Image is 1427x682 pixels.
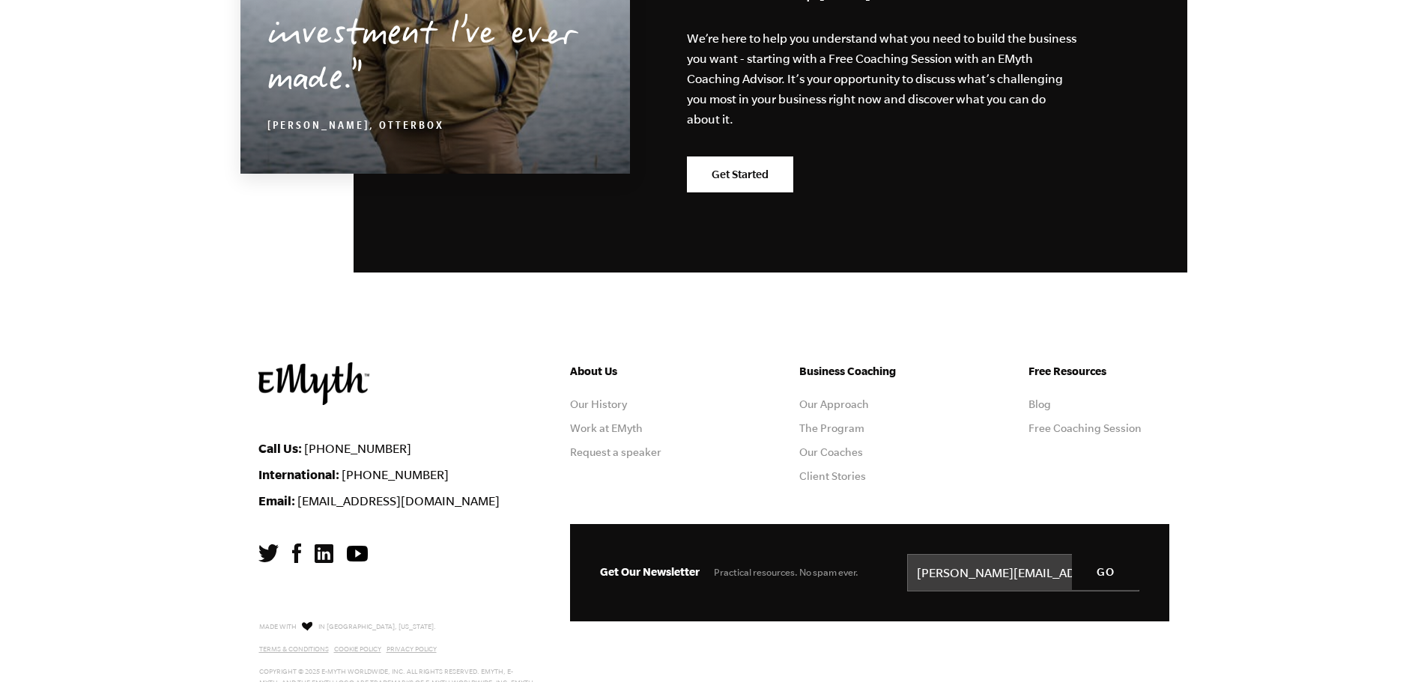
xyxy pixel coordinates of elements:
iframe: Chat Widget [1352,610,1427,682]
a: Privacy Policy [387,645,437,653]
span: Get Our Newsletter [600,565,700,578]
a: Our History [570,398,627,410]
a: Cookie Policy [334,645,381,653]
a: Get Started [687,156,793,192]
img: LinkedIn [315,544,333,563]
a: [PHONE_NUMBER] [342,468,449,481]
a: [PHONE_NUMBER] [304,442,411,455]
strong: Call Us: [258,441,302,455]
img: Twitter [258,544,279,562]
a: Work at EMyth [570,422,643,434]
a: Client Stories [799,470,866,482]
img: Facebook [292,544,301,563]
h5: About Us [570,362,711,380]
a: [EMAIL_ADDRESS][DOMAIN_NAME] [297,494,500,508]
strong: International: [258,467,339,481]
input: name@emailaddress.com [907,554,1139,591]
img: YouTube [347,546,368,561]
cite: [PERSON_NAME], OtterBox [267,121,444,133]
a: Blog [1028,398,1051,410]
a: Request a speaker [570,446,661,458]
a: Free Coaching Session [1028,422,1142,434]
input: GO [1072,554,1139,590]
img: Love [302,621,312,631]
strong: Email: [258,493,295,508]
img: EMyth [258,362,369,405]
a: Terms & Conditions [259,645,329,653]
span: Practical resources. No spam ever. [714,567,858,578]
p: We’re here to help you understand what you need to build the business you want - starting with a ... [687,28,1078,130]
a: Our Approach [799,398,869,410]
h5: Free Resources [1028,362,1169,380]
a: Our Coaches [799,446,863,458]
h5: Business Coaching [799,362,940,380]
a: The Program [799,422,864,434]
